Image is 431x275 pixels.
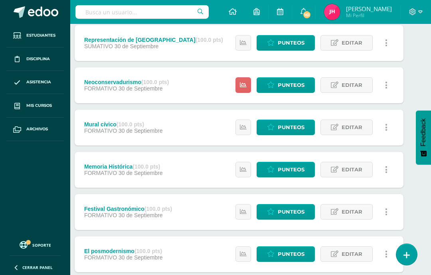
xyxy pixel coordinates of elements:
strong: (100.0 pts) [134,248,162,254]
span: FORMATIVO [84,85,117,92]
span: Editar [342,204,362,219]
a: Punteos [257,162,315,177]
img: 067d22996f0efd649658bf8606cb899b.png [324,4,340,20]
span: Punteos [278,35,304,50]
span: 30 de Septiembre [119,128,163,134]
span: 30 de Septiembre [119,170,163,176]
span: Editar [342,78,362,92]
span: Editar [342,247,362,261]
span: Editar [342,35,362,50]
input: Busca un usuario... [75,5,209,19]
div: Mural cívico [84,121,163,128]
a: Punteos [257,35,315,51]
span: Cerrar panel [22,265,53,270]
a: Punteos [257,246,315,262]
span: Editar [342,162,362,177]
span: SUMATIVO [84,43,113,49]
strong: (100.0 pts) [144,206,172,212]
span: 30 de Septiembre [119,212,163,218]
span: FORMATIVO [84,212,117,218]
div: Memoria Histórica [84,163,163,170]
span: Feedback [420,118,427,146]
a: Punteos [257,120,315,135]
span: 161 [302,10,311,19]
span: Soporte [32,242,51,248]
a: Archivos [6,118,64,141]
span: FORMATIVO [84,170,117,176]
strong: (100.0 pts) [117,121,144,128]
a: Asistencia [6,71,64,94]
span: FORMATIVO [84,128,117,134]
a: Soporte [10,239,61,250]
div: Representación de [GEOGRAPHIC_DATA] [84,37,223,43]
span: 30 de Septiembre [115,43,159,49]
span: Estudiantes [26,32,55,39]
a: Mis cursos [6,94,64,118]
span: [PERSON_NAME] [346,5,392,13]
a: Punteos [257,77,315,93]
span: Asistencia [26,79,51,85]
span: Punteos [278,162,304,177]
span: Mis cursos [26,102,52,109]
button: Feedback - Mostrar encuesta [416,110,431,165]
div: El posmodernismo [84,248,163,254]
strong: (100.0 pts) [141,79,169,85]
span: Disciplina [26,56,50,62]
span: FORMATIVO [84,254,117,261]
span: 30 de Septiembre [119,254,163,261]
strong: (100.0 pts) [196,37,223,43]
span: 30 de Septiembre [119,85,163,92]
a: Disciplina [6,47,64,71]
span: Mi Perfil [346,12,392,19]
strong: (100.0 pts) [132,163,160,170]
a: Punteos [257,204,315,220]
span: Archivos [26,126,48,132]
span: Punteos [278,120,304,135]
div: Neoconservadurismo [84,79,169,85]
div: Festival Gastronómico [84,206,172,212]
span: Editar [342,120,362,135]
span: Punteos [278,247,304,261]
a: Estudiantes [6,24,64,47]
span: Punteos [278,204,304,219]
span: Punteos [278,78,304,92]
